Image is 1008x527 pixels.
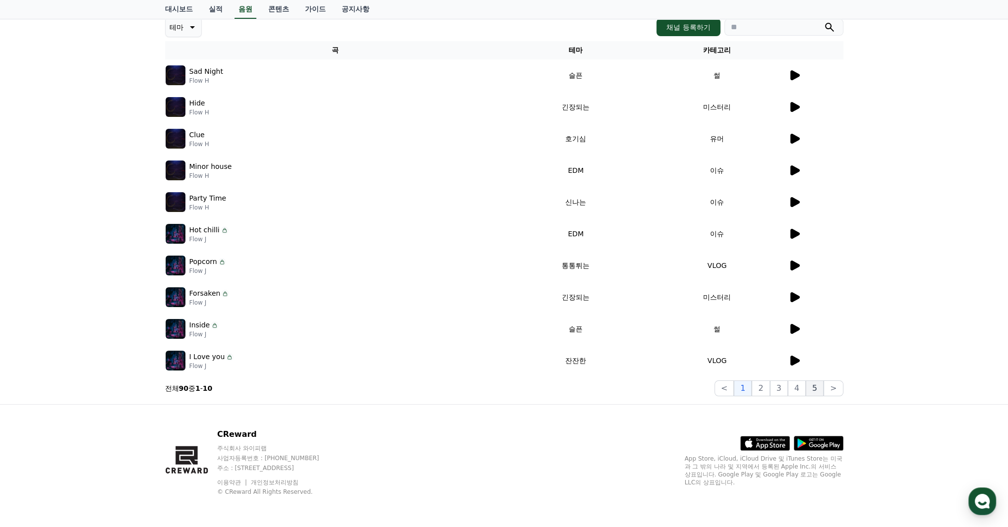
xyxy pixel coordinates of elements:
[806,380,824,396] button: 5
[165,41,505,59] th: 곡
[189,77,223,85] p: Flow H
[217,454,338,462] p: 사업자등록번호 : [PHONE_NUMBER]
[170,20,183,34] p: 테마
[647,186,788,218] td: 이슈
[166,129,185,149] img: music
[788,380,806,396] button: 4
[91,329,103,337] span: 대화
[166,256,185,275] img: music
[166,351,185,370] img: music
[647,313,788,345] td: 썰
[647,91,788,123] td: 미스터리
[647,41,788,59] th: 카테고리
[647,281,788,313] td: 미스터리
[31,329,37,337] span: 홈
[647,59,788,91] td: 썰
[505,41,647,59] th: 테마
[189,362,234,370] p: Flow J
[505,345,647,376] td: 잔잔한
[505,250,647,281] td: 통통튀는
[189,66,223,77] p: Sad Night
[217,444,338,452] p: 주식회사 와이피랩
[165,17,202,37] button: 테마
[505,155,647,186] td: EDM
[189,257,217,267] p: Popcorn
[195,384,200,392] strong: 1
[189,288,221,299] p: Forsaken
[165,383,213,393] p: 전체 중 -
[153,329,165,337] span: 설정
[505,59,647,91] td: 슬픈
[189,320,210,330] p: Inside
[189,225,220,235] p: Hot chilli
[166,319,185,339] img: music
[647,345,788,376] td: VLOG
[505,186,647,218] td: 신나는
[65,314,128,339] a: 대화
[166,224,185,244] img: music
[647,155,788,186] td: 이슈
[189,193,227,204] p: Party Time
[166,287,185,307] img: music
[752,380,770,396] button: 2
[189,140,209,148] p: Flow H
[505,313,647,345] td: 슬픈
[824,380,843,396] button: >
[189,98,205,108] p: Hide
[189,172,232,180] p: Flow H
[217,488,338,496] p: © CReward All Rights Reserved.
[189,352,225,362] p: I Love you
[203,384,212,392] strong: 10
[505,91,647,123] td: 긴장되는
[179,384,188,392] strong: 90
[128,314,190,339] a: 설정
[251,479,298,486] a: 개인정보처리방침
[189,204,227,211] p: Flow H
[189,161,232,172] p: Minor house
[189,235,229,243] p: Flow J
[217,479,248,486] a: 이용약관
[647,250,788,281] td: VLOG
[166,65,185,85] img: music
[166,97,185,117] img: music
[647,123,788,155] td: 유머
[505,123,647,155] td: 호기심
[3,314,65,339] a: 홈
[685,455,843,486] p: App Store, iCloud, iCloud Drive 및 iTunes Store는 미국과 그 밖의 나라 및 지역에서 등록된 Apple Inc.의 서비스 상표입니다. Goo...
[189,330,219,338] p: Flow J
[189,267,226,275] p: Flow J
[189,299,230,307] p: Flow J
[656,18,720,36] button: 채널 등록하기
[217,428,338,440] p: CReward
[734,380,752,396] button: 1
[166,192,185,212] img: music
[166,160,185,180] img: music
[770,380,788,396] button: 3
[189,130,205,140] p: Clue
[647,218,788,250] td: 이슈
[189,108,209,116] p: Flow H
[217,464,338,472] p: 주소 : [STREET_ADDRESS]
[505,218,647,250] td: EDM
[505,281,647,313] td: 긴장되는
[714,380,734,396] button: <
